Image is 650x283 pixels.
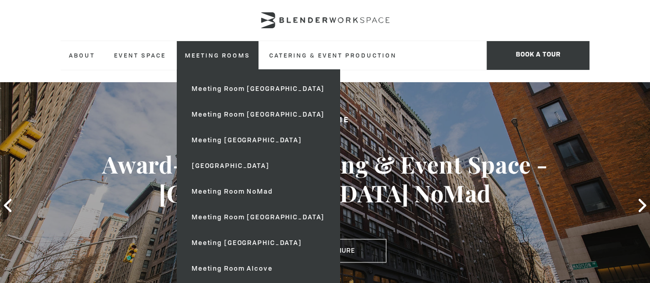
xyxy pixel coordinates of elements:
[32,150,618,207] h3: Award-winning Meeting & Event Space - [GEOGRAPHIC_DATA] NoMad
[183,256,333,281] a: Meeting Room Alcove
[183,102,333,127] a: Meeting Room [GEOGRAPHIC_DATA]
[183,204,333,230] a: Meeting Room [GEOGRAPHIC_DATA]
[183,179,333,204] a: Meeting Room NoMad
[61,41,103,69] a: About
[183,230,333,256] a: Meeting [GEOGRAPHIC_DATA]
[106,41,174,69] a: Event Space
[487,41,589,70] span: Book a tour
[183,76,333,102] a: Meeting Room [GEOGRAPHIC_DATA]
[183,153,333,179] a: [GEOGRAPHIC_DATA]
[261,41,405,69] a: Catering & Event Production
[32,114,618,127] h2: Welcome
[177,41,258,69] a: Meeting Rooms
[183,127,333,153] a: Meeting [GEOGRAPHIC_DATA]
